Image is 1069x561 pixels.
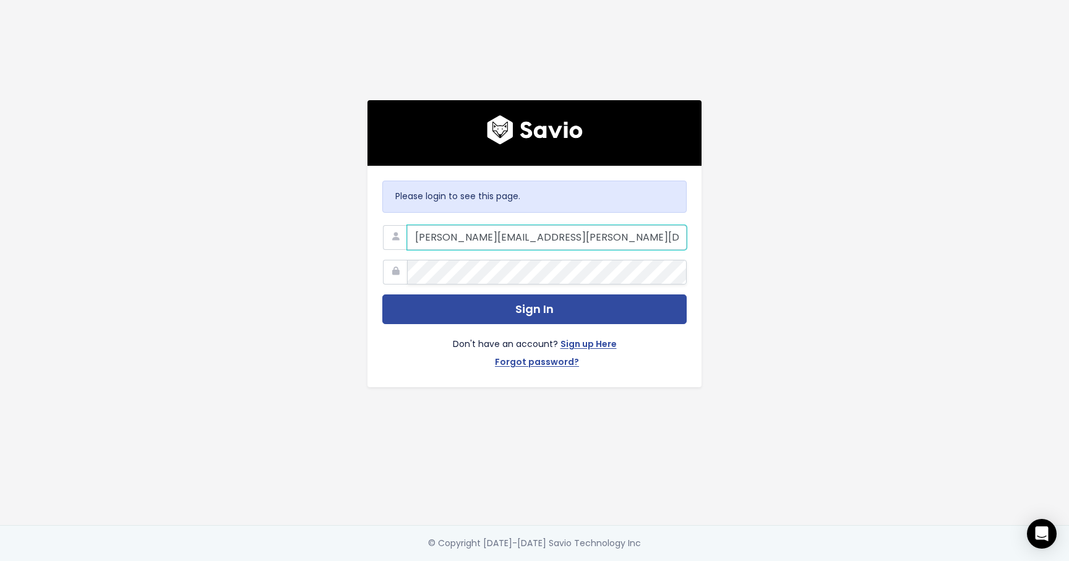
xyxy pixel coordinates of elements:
p: Please login to see this page. [395,189,674,204]
input: Your Work Email Address [407,225,687,250]
div: Don't have an account? [382,324,687,372]
div: Open Intercom Messenger [1027,519,1057,549]
img: logo600x187.a314fd40982d.png [487,115,583,145]
a: Sign up Here [560,336,617,354]
button: Sign In [382,294,687,325]
div: © Copyright [DATE]-[DATE] Savio Technology Inc [428,536,641,551]
a: Forgot password? [495,354,579,372]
